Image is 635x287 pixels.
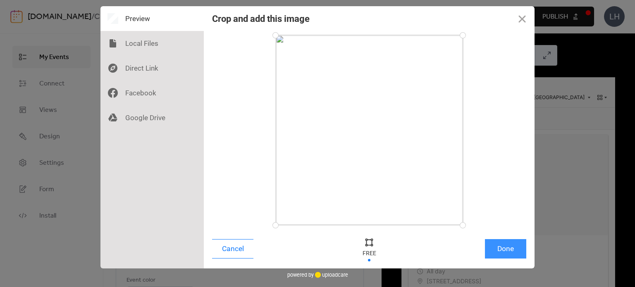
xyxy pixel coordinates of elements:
[212,14,310,24] div: Crop and add this image
[100,56,204,81] div: Direct Link
[100,31,204,56] div: Local Files
[510,6,535,31] button: Close
[100,81,204,105] div: Facebook
[287,268,348,281] div: powered by
[212,239,253,259] button: Cancel
[100,105,204,130] div: Google Drive
[485,239,526,259] button: Done
[100,6,204,31] div: Preview
[314,272,348,278] a: uploadcare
